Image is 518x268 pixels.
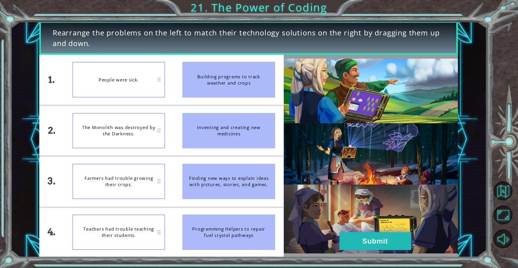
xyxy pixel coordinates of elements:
[39,55,64,105] div: 1.
[182,164,275,199] div: Finding new ways to explain ideas with pictures, stories, and games.
[72,164,165,199] div: Farmers had trouble growing their crops.
[39,156,64,206] div: 3.
[39,207,64,257] div: 4.
[53,28,445,48] span: Rearrange the problems on the left to match their technology solutions on the right by dragging t...
[182,62,275,97] div: Building programs to track weather and crops
[39,105,64,155] div: 2.
[494,229,512,248] button: Mute
[284,59,458,253] img: Interactive Art
[72,113,165,148] div: The Monolith was destroyed by the Darkness.
[494,205,512,224] button: Maximize Browser
[72,62,165,97] div: People were sick.
[182,214,275,250] div: Programming Helpers to repair fuel crystal pathways
[495,179,518,203] a: Back to Map
[182,113,275,148] div: Inventing and creating new medicines
[340,232,411,250] button: Submit
[72,214,165,250] div: Teachers had trouble teaching their students.
[494,181,512,200] button: Back to Map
